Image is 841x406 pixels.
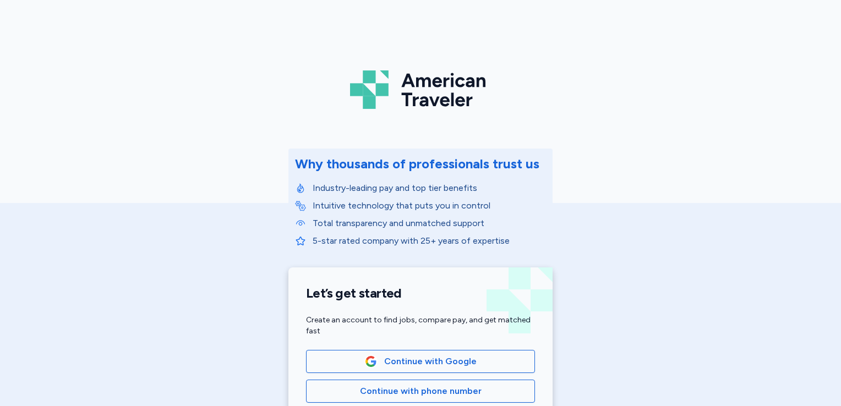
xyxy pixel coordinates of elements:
div: Create an account to find jobs, compare pay, and get matched fast [306,315,535,337]
button: Continue with phone number [306,380,535,403]
h1: Let’s get started [306,285,535,301]
img: Logo [350,66,491,113]
img: Google Logo [365,355,377,367]
button: Google LogoContinue with Google [306,350,535,373]
p: Intuitive technology that puts you in control [313,199,546,212]
span: Continue with Google [384,355,477,368]
p: Total transparency and unmatched support [313,217,546,230]
span: Continue with phone number [360,385,482,398]
p: Industry-leading pay and top tier benefits [313,182,546,195]
p: 5-star rated company with 25+ years of expertise [313,234,546,248]
div: Why thousands of professionals trust us [295,155,539,173]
